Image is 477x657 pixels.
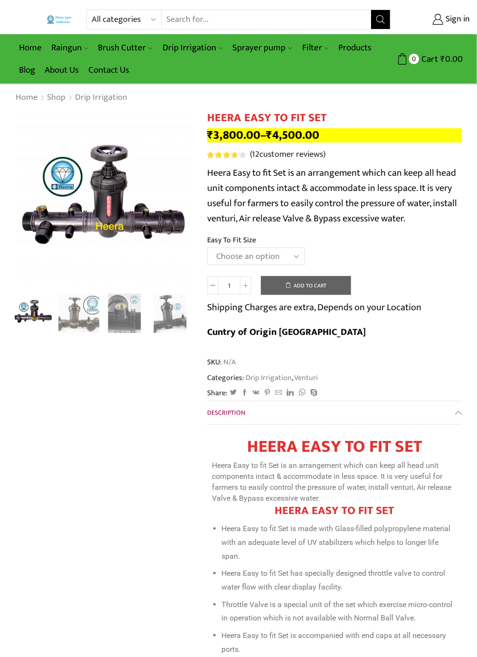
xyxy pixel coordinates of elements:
[75,92,128,104] a: Drip Irrigation
[440,52,445,67] span: ₹
[212,504,457,518] h2: HEERA EASY TO FIT SET
[162,10,371,29] input: Search for...
[93,37,157,59] a: Brush Cutter
[14,37,47,59] a: Home
[13,294,54,333] li: 1 / 8
[222,357,236,368] span: N/A
[228,37,297,59] a: Sprayer pump
[207,357,462,368] span: SKU:
[334,37,376,59] a: Products
[13,292,54,333] img: Heera Easy To Fit Set
[150,294,191,333] li: 4 / 8
[419,53,438,66] span: Cart
[40,59,84,81] a: About Us
[207,401,462,424] a: Description
[14,59,40,81] a: Blog
[371,10,390,29] button: Search button
[47,37,93,59] a: Raingun
[221,629,457,656] li: Heera Easy to fit Set is accompanied with end caps at all necessary ports.
[221,522,457,563] li: Heera Easy to fit Set is made with Glass-filled polypropylene material with an adequate level of ...
[405,11,470,28] a: Sign in
[207,324,366,340] b: Cuntry of Origin [GEOGRAPHIC_DATA]
[207,128,462,143] p: –
[266,125,319,145] bdi: 4,500.00
[207,125,213,145] span: ₹
[104,294,145,333] li: 3 / 8
[47,92,66,104] a: Shop
[15,92,38,104] a: Home
[207,165,462,226] p: Heera Easy to fit Set is an arrangement which can keep all head unit components intact & accommod...
[212,437,457,457] h1: HEERA EASY TO FIT SET
[104,294,145,334] a: IMG_1482
[261,276,351,295] button: Add to cart
[221,598,457,625] li: Throttle Valve is a special unit of the set which exercise micro-control in operation which is no...
[297,37,334,59] a: Filter
[207,235,256,246] label: Easy To Fit Size
[58,294,99,334] a: IMG_1477
[84,59,134,81] a: Contact Us
[207,388,228,399] span: Share:
[207,111,462,125] h1: HEERA EASY TO FIT SET
[58,294,99,333] li: 2 / 8
[207,152,237,158] span: Rated out of 5 based on customer ratings
[293,371,318,384] a: Venturi
[409,54,419,64] span: 0
[244,371,292,384] a: Drip Irrigation
[252,147,259,162] span: 12
[207,152,246,158] div: Rated 3.83 out of 5
[207,372,318,383] span: Categories: ,
[15,111,193,289] div: 1 / 8
[266,125,272,145] span: ₹
[207,407,245,418] span: Description
[207,125,260,145] bdi: 3,800.00
[250,149,325,161] a: (12customer reviews)
[158,37,228,59] a: Drip Irrigation
[221,567,457,594] li: Heera Easy to fit Set has specially designed throttle valve to control water flow with clear disp...
[440,52,463,67] bdi: 0.00
[207,300,421,315] p: Shipping Charges are extra, Depends on your Location
[150,294,191,334] a: IMG_1483
[15,92,128,104] nav: Breadcrumb
[400,50,463,68] a: 0 Cart ₹0.00
[443,13,470,26] span: Sign in
[219,276,240,295] input: Product quantity
[207,152,248,158] span: 12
